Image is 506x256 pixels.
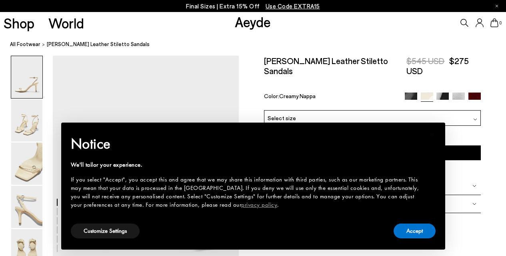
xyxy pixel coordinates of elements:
img: Hallie Leather Stiletto Sandals - Image 2 [11,99,42,141]
span: Navigate to /collections/ss25-final-sizes [266,2,320,10]
img: Hallie Leather Stiletto Sandals - Image 4 [11,186,42,228]
span: 0 [498,21,502,25]
img: svg%3E [472,202,476,206]
div: Color: [264,93,398,102]
button: Close this notice [423,125,442,144]
h2: [PERSON_NAME] Leather Stiletto Sandals [264,56,406,76]
img: svg%3E [472,184,476,188]
button: Customize Settings [71,224,140,238]
span: $545 USD [406,56,444,66]
a: privacy policy [241,201,277,209]
button: Accept [394,224,436,238]
img: Hallie Leather Stiletto Sandals - Image 1 [11,56,42,98]
a: World [48,16,84,30]
img: svg%3E [473,117,477,121]
a: Shop [4,16,34,30]
nav: breadcrumb [10,34,506,56]
a: Aeyde [235,13,271,30]
span: × [430,128,435,141]
div: If you select "Accept", you accept this and agree that we may share this information with third p... [71,175,423,209]
span: [PERSON_NAME] Leather Stiletto Sandals [47,40,150,48]
a: 0 [490,18,498,27]
div: We'll tailor your experience. [71,161,423,169]
span: $275 USD [406,56,469,76]
span: Creamy Nappa [279,93,316,99]
a: All Footwear [10,40,40,48]
span: Select size [268,114,296,122]
h2: Notice [71,133,423,154]
p: Final Sizes | Extra 15% Off [186,1,320,11]
img: Hallie Leather Stiletto Sandals - Image 3 [11,143,42,185]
